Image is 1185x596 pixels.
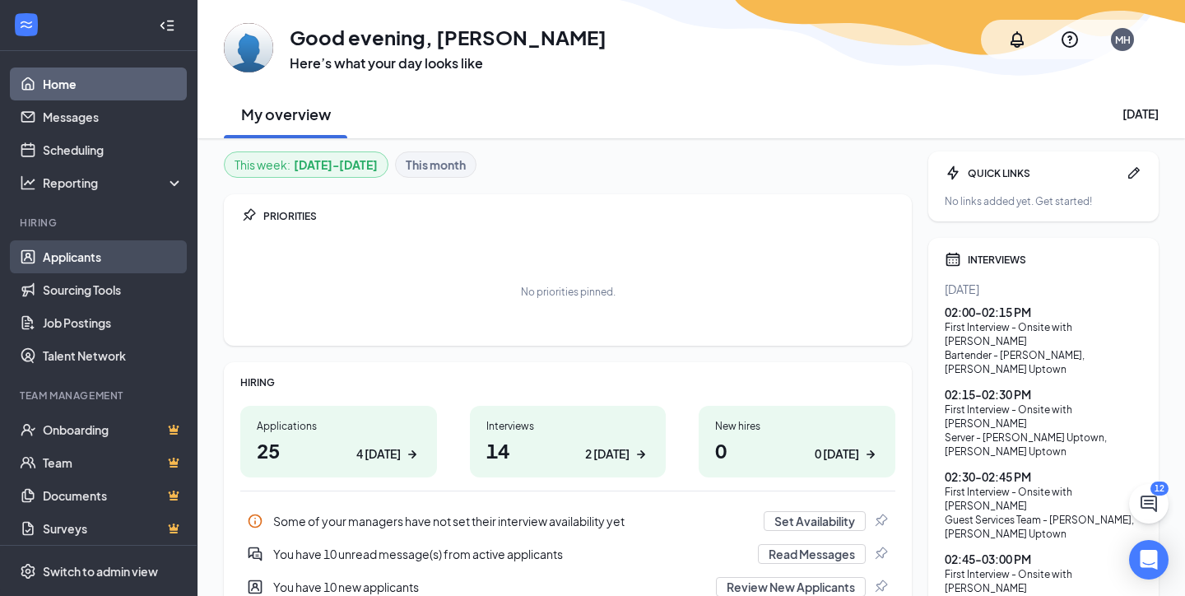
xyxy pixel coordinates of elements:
[247,513,263,529] svg: Info
[1139,494,1159,514] svg: ChatActive
[43,306,184,339] a: Job Postings
[235,156,378,174] div: This week :
[945,304,1142,320] div: 02:00 - 02:15 PM
[404,446,421,463] svg: ArrowRight
[945,403,1142,431] div: First Interview - Onsite with [PERSON_NAME]
[945,485,1142,513] div: First Interview - Onsite with [PERSON_NAME]
[406,156,466,174] b: This month
[945,165,961,181] svg: Bolt
[715,436,879,464] h1: 0
[968,253,1142,267] div: INTERVIEWS
[240,406,437,477] a: Applications254 [DATE]ArrowRight
[1007,30,1027,49] svg: Notifications
[699,406,895,477] a: New hires00 [DATE]ArrowRight
[872,579,889,595] svg: Pin
[815,445,859,463] div: 0 [DATE]
[945,551,1142,567] div: 02:45 - 03:00 PM
[224,23,273,72] img: Marvin Hardin
[240,505,895,538] div: Some of your managers have not set their interview availability yet
[240,538,895,570] a: DoubleChatActiveYou have 10 unread message(s) from active applicantsRead MessagesPin
[1126,165,1142,181] svg: Pen
[486,436,650,464] h1: 14
[945,386,1142,403] div: 02:15 - 02:30 PM
[945,194,1142,208] div: No links added yet. Get started!
[758,544,866,564] button: Read Messages
[241,104,331,124] h2: My overview
[43,68,184,100] a: Home
[294,156,378,174] b: [DATE] - [DATE]
[43,446,184,479] a: TeamCrown
[1122,105,1159,122] div: [DATE]
[1129,540,1169,580] div: Open Intercom Messenger
[1129,484,1169,524] button: ChatActive
[1115,33,1131,47] div: MH
[240,207,257,224] svg: Pin
[43,133,184,166] a: Scheduling
[273,579,706,595] div: You have 10 new applicants
[257,419,421,433] div: Applications
[862,446,879,463] svg: ArrowRight
[240,505,895,538] a: InfoSome of your managers have not set their interview availability yetSet AvailabilityPin
[585,445,630,463] div: 2 [DATE]
[247,546,263,562] svg: DoubleChatActive
[20,563,36,580] svg: Settings
[290,54,606,72] h3: Here’s what your day looks like
[290,23,606,51] h1: Good evening, [PERSON_NAME]
[968,166,1119,180] div: QUICK LINKS
[43,512,184,545] a: SurveysCrown
[273,546,748,562] div: You have 10 unread message(s) from active applicants
[764,511,866,531] button: Set Availability
[263,209,895,223] div: PRIORITIES
[633,446,649,463] svg: ArrowRight
[240,538,895,570] div: You have 10 unread message(s) from active applicants
[247,579,263,595] svg: UserEntity
[43,413,184,446] a: OnboardingCrown
[240,375,895,389] div: HIRING
[872,513,889,529] svg: Pin
[715,419,879,433] div: New hires
[486,419,650,433] div: Interviews
[43,240,184,273] a: Applicants
[356,445,401,463] div: 4 [DATE]
[945,320,1142,348] div: First Interview - Onsite with [PERSON_NAME]
[20,216,180,230] div: Hiring
[43,563,158,580] div: Switch to admin view
[945,567,1142,595] div: First Interview - Onsite with [PERSON_NAME]
[43,479,184,512] a: DocumentsCrown
[43,273,184,306] a: Sourcing Tools
[18,16,35,33] svg: WorkstreamLogo
[257,436,421,464] h1: 25
[945,431,1142,459] div: Server - [PERSON_NAME] Uptown , [PERSON_NAME] Uptown
[20,175,36,191] svg: Analysis
[43,339,184,372] a: Talent Network
[273,513,754,529] div: Some of your managers have not set their interview availability yet
[43,175,184,191] div: Reporting
[159,17,175,34] svg: Collapse
[43,100,184,133] a: Messages
[470,406,667,477] a: Interviews142 [DATE]ArrowRight
[945,468,1142,485] div: 02:30 - 02:45 PM
[945,251,961,268] svg: Calendar
[521,285,616,299] div: No priorities pinned.
[20,389,180,403] div: Team Management
[945,281,1142,297] div: [DATE]
[945,348,1142,376] div: Bartender - [PERSON_NAME] , [PERSON_NAME] Uptown
[1150,482,1169,496] div: 12
[1060,30,1080,49] svg: QuestionInfo
[872,546,889,562] svg: Pin
[945,513,1142,541] div: Guest Services Team - [PERSON_NAME] , [PERSON_NAME] Uptown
